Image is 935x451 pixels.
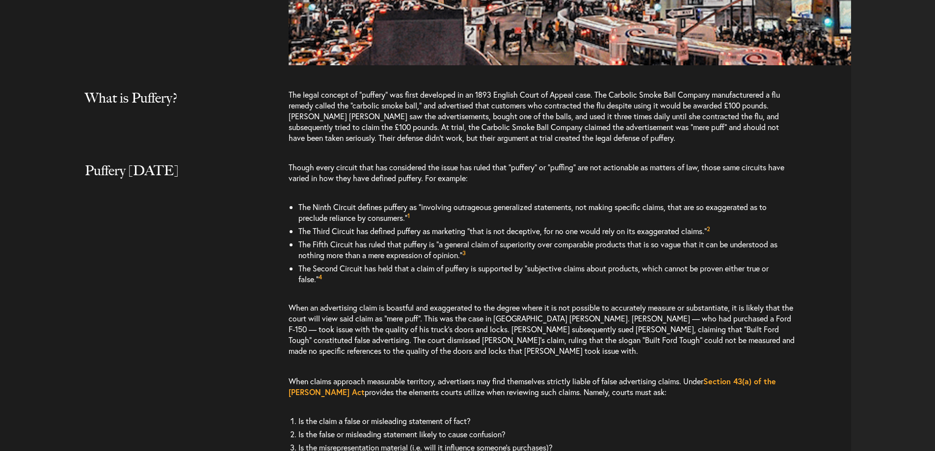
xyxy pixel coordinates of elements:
[85,89,262,126] h2: What is Puffery?
[407,212,410,223] a: 1
[289,89,795,153] p: The legal concept of “puffery” was first developed in an 1893 English Court of Appeal case. The C...
[298,262,795,286] li: The Second Circuit has held that a claim of puffery is supported by “subjective claims about prod...
[289,366,795,407] p: When claims approach measurable territory, advertisers may find themselves strictly liable of fal...
[298,427,795,441] li: Is the false or misleading statement likely to cause confusion?
[298,414,795,427] li: Is the claim a false or misleading statement of fact?
[85,162,262,198] h2: Puffery [DATE]
[707,226,710,236] a: 2
[298,238,795,262] li: The Fifth Circuit has ruled that puffery is “a general claim of superiority over comparable produ...
[289,162,795,193] p: Though every circuit that has considered the issue has ruled that “puffery” or “puffing” are not ...
[289,376,776,397] a: Section 43(a) of the [PERSON_NAME] Act
[298,200,795,224] li: The Ninth Circuit defines puffery as “involving outrageous generalized statements, not making spe...
[462,249,466,257] sup: 3
[319,273,322,281] sup: 4
[319,274,322,284] a: 4
[462,250,466,260] a: 3
[298,224,795,238] li: The Third Circuit has defined puffery as marketing “that is not deceptive, for no one would rely ...
[407,212,410,219] sup: 1
[707,225,710,233] sup: 2
[289,292,795,366] p: When an advertising claim is boastful and exaggerated to the degree where it is not possible to a...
